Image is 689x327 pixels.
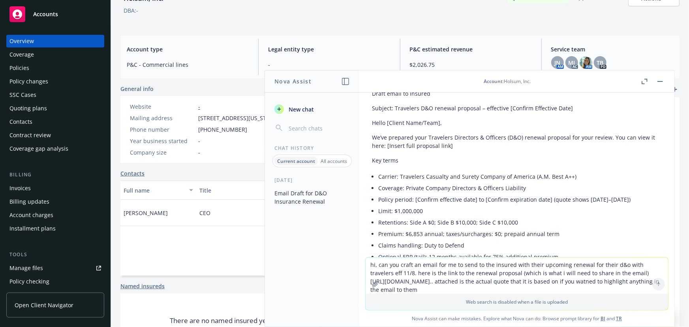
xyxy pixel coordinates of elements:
[6,75,104,88] a: Policy changes
[198,103,200,110] a: -
[372,133,662,150] p: We’ve prepared your Travelers Directors & Officers (D&O) renewal proposal for your review. You ca...
[6,195,104,208] a: Billing updates
[378,251,662,263] li: Optional ERP (tail): 12 months available for 75% additional premium
[265,145,359,151] div: Chat History
[9,275,49,288] div: Policy checking
[274,77,312,85] h1: Nova Assist
[9,209,53,221] div: Account charges
[120,169,145,178] a: Contacts
[198,114,278,122] span: [STREET_ADDRESS][US_STATE]
[124,6,138,15] div: DBA: -
[568,59,575,67] span: MJ
[268,45,390,53] span: Legal entity type
[6,171,104,179] div: Billing
[6,89,104,101] a: SSC Cases
[120,85,154,93] span: General info
[6,209,104,221] a: Account charges
[198,125,247,134] span: [PHONE_NUMBER]
[9,35,34,47] div: Overview
[9,48,34,61] div: Coverage
[321,158,347,164] p: All accounts
[196,181,272,200] button: Title
[362,310,671,327] span: Nova Assist can make mistakes. Explore what Nova can do: Browse prompt library for and
[551,45,673,53] span: Service team
[130,114,195,122] div: Mailing address
[580,56,592,69] img: photo
[6,251,104,259] div: Tools
[372,119,662,127] p: Hello [Client Name/Team],
[9,75,48,88] div: Policy changes
[268,60,390,69] span: -
[130,102,195,111] div: Website
[6,62,104,74] a: Policies
[378,205,662,217] li: Limit: $1,000,000
[198,137,200,145] span: -
[6,262,104,274] a: Manage files
[9,129,51,142] div: Contract review
[6,102,104,115] a: Quoting plans
[6,115,104,128] a: Contacts
[6,222,104,235] a: Installment plans
[130,148,195,157] div: Company size
[484,78,531,85] div: : Holsum, Inc.
[120,181,196,200] button: Full name
[198,148,200,157] span: -
[199,209,210,217] span: CEO
[6,142,104,155] a: Coverage gap analysis
[6,275,104,288] a: Policy checking
[9,262,43,274] div: Manage files
[124,209,168,217] span: [PERSON_NAME]
[378,171,662,182] li: Carrier: Travelers Casualty and Surety Company of America (A.M. Best A++)
[6,182,104,195] a: Invoices
[9,115,32,128] div: Contacts
[554,59,560,67] span: JN
[378,228,662,240] li: Premium: $6,853 annual; taxes/surcharges: $0; prepaid annual term
[378,182,662,194] li: Coverage: Private Company Directors & Officers Liability
[410,60,532,69] span: $2,026.75
[378,194,662,205] li: Policy period: [Confirm effective date] to [Confirm expiration date] (quote shows [DATE]–[DATE])
[9,222,56,235] div: Installment plans
[33,11,58,17] span: Accounts
[9,195,49,208] div: Billing updates
[124,186,184,195] div: Full name
[271,102,353,116] button: New chat
[130,125,195,134] div: Phone number
[287,105,314,113] span: New chat
[601,315,605,322] a: BI
[199,186,260,195] div: Title
[9,182,31,195] div: Invoices
[9,102,47,115] div: Quoting plans
[271,187,353,208] button: Email Draft for D&O Insurance Renewal
[670,85,680,94] a: add
[120,282,165,290] a: Named insureds
[265,177,359,183] div: [DATE]
[9,142,68,155] div: Coverage gap analysis
[277,158,315,164] p: Current account
[6,48,104,61] a: Coverage
[378,240,662,251] li: Claims handling: Duty to Defend
[127,45,249,53] span: Account type
[287,123,350,134] input: Search chats
[372,156,662,164] p: Key terms
[6,3,104,25] a: Accounts
[6,35,104,47] a: Overview
[6,129,104,142] a: Contract review
[9,89,36,101] div: SSC Cases
[410,45,532,53] span: P&C estimated revenue
[170,316,269,325] span: There are no named insured yet
[372,89,662,98] p: Draft email to insured
[616,315,622,322] a: TR
[130,137,195,145] div: Year business started
[9,62,29,74] div: Policies
[484,78,503,85] span: Account
[127,60,249,69] span: P&C - Commercial lines
[372,104,662,112] p: Subject: Travelers D&O renewal proposal – effective [Confirm Effective Date]
[370,299,663,305] p: Web search is disabled when a file is uploaded
[15,301,73,309] span: Open Client Navigator
[378,217,662,228] li: Retentions: Side A $0; Side B $10,000; Side C $10,000
[597,59,603,67] span: TB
